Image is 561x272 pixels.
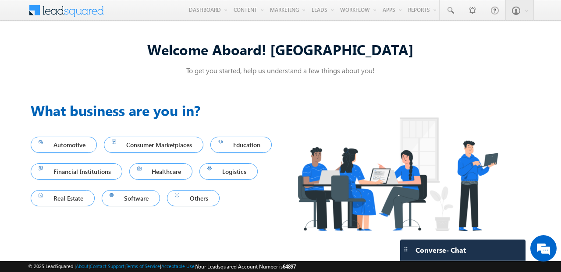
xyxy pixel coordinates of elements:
p: To get you started, help us understand a few things about you! [31,66,530,75]
span: Education [218,139,264,151]
img: carter-drag [402,246,409,253]
span: Healthcare [137,166,185,177]
span: Logistics [207,166,250,177]
a: Terms of Service [126,263,160,269]
span: Consumer Marketplaces [112,139,196,151]
span: Software [110,192,153,204]
span: Financial Institutions [39,166,114,177]
span: Real Estate [39,192,87,204]
a: Acceptable Use [161,263,195,269]
a: About [76,263,89,269]
a: Contact Support [90,263,124,269]
div: Welcome Aboard! [GEOGRAPHIC_DATA] [31,40,530,59]
span: Your Leadsquared Account Number is [196,263,296,270]
img: Industry.png [280,100,515,248]
span: Automotive [39,139,89,151]
span: 64897 [283,263,296,270]
h3: What business are you in? [31,100,280,121]
span: Converse - Chat [415,246,466,254]
span: Others [175,192,212,204]
span: © 2025 LeadSquared | | | | | [28,262,296,271]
